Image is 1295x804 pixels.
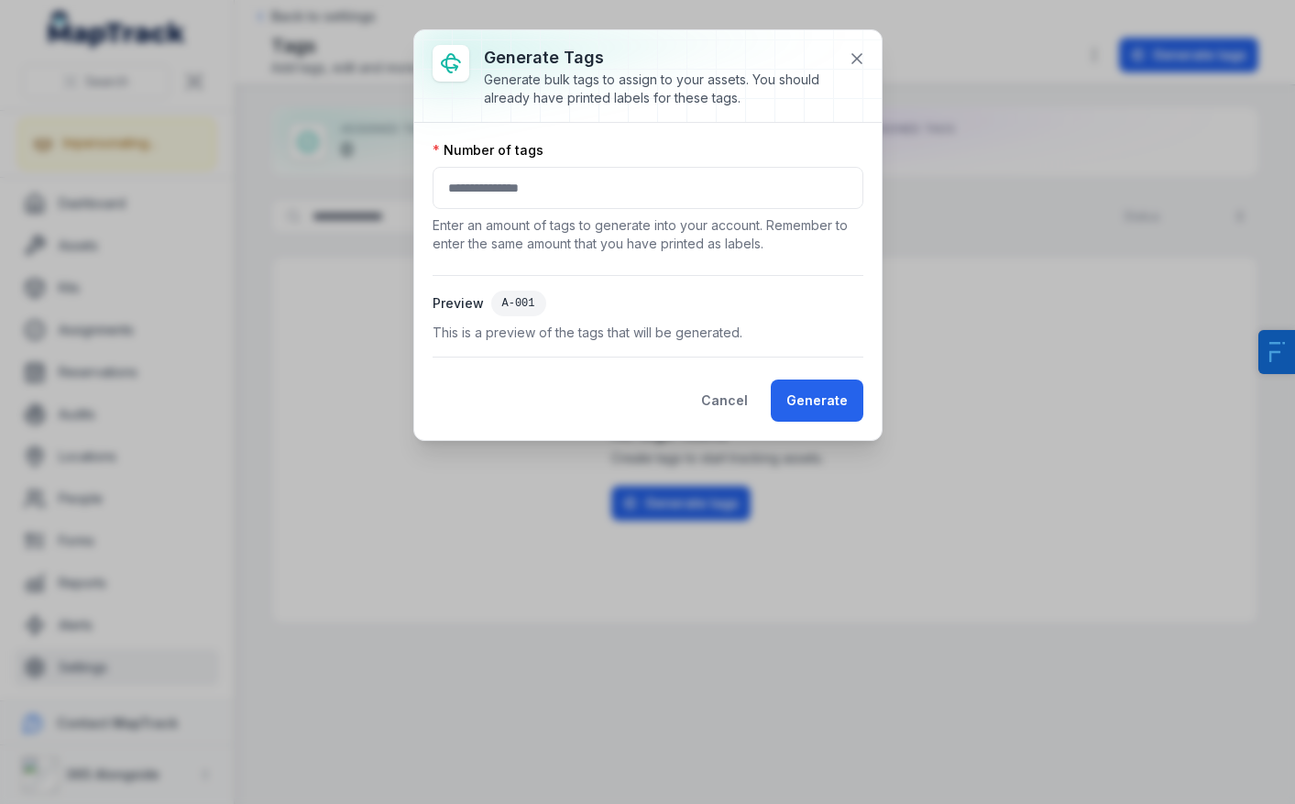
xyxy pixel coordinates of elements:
h3: Generate tags [484,45,834,71]
span: Preview [433,294,491,313]
span: This is a preview of the tags that will be generated. [433,324,863,342]
div: A-001 [491,291,546,316]
button: Cancel [686,380,763,422]
label: Number of tags [433,141,543,160]
button: Generate [771,380,863,422]
div: Generate bulk tags to assign to your assets. You should already have printed labels for these tags. [484,71,834,107]
p: Enter an amount of tags to generate into your account. Remember to enter the same amount that you... [433,216,863,253]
